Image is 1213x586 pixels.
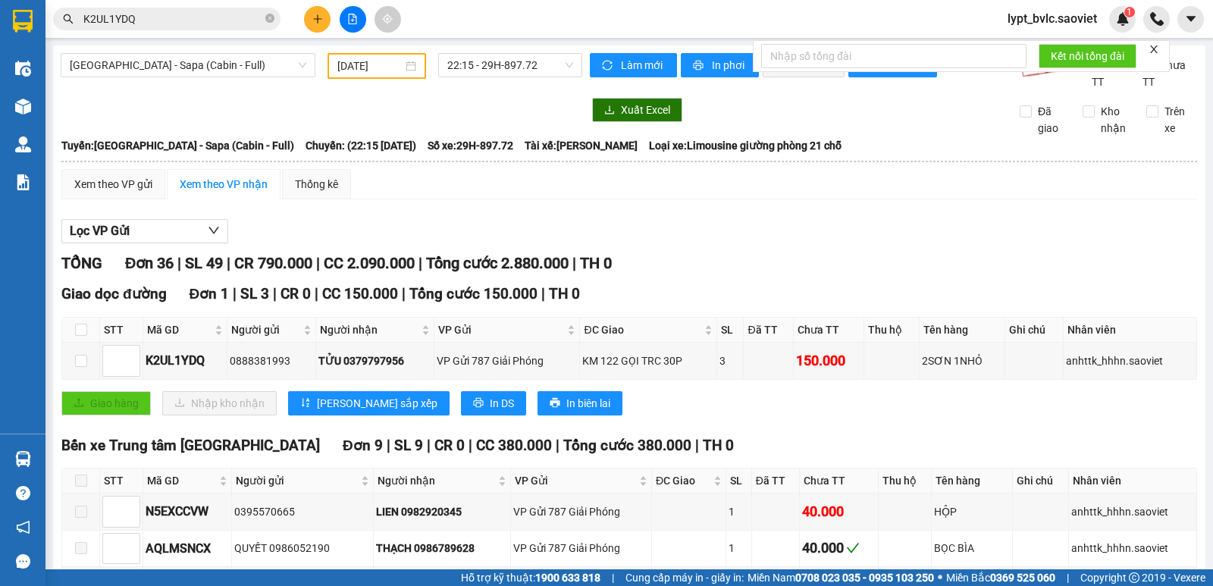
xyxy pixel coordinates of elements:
[438,321,565,338] span: VP Gửi
[1071,540,1194,556] div: anhttk_hhhn.saoviet
[703,437,734,454] span: TH 0
[322,285,398,302] span: CC 150.000
[143,531,232,567] td: AQLMSNCX
[511,494,652,530] td: VP Gửi 787 Giải Phóng
[265,14,274,23] span: close-circle
[549,285,580,302] span: TH 0
[208,224,220,237] span: down
[382,14,393,24] span: aim
[1184,12,1198,26] span: caret-down
[563,437,691,454] span: Tổng cước 380.000
[143,494,232,530] td: N5EXCCVW
[146,351,224,370] div: K2UL1YDQ
[15,174,31,190] img: solution-icon
[376,540,509,556] div: THẠCH 0986789628
[582,353,714,369] div: KM 122 GỌI TRC 30P
[234,503,371,520] div: 0395570665
[995,9,1109,28] span: lypt_bvlc.saoviet
[846,541,860,555] span: check
[100,468,143,494] th: STT
[1149,44,1159,55] span: close
[16,554,30,569] span: message
[343,437,383,454] span: Đơn 9
[513,540,649,556] div: VP Gửi 787 Giải Phóng
[143,343,227,379] td: K2UL1YDQ
[227,254,230,272] span: |
[1127,7,1132,17] span: 1
[61,139,294,152] b: Tuyến: [GEOGRAPHIC_DATA] - Sapa (Cabin - Full)
[402,285,406,302] span: |
[550,397,560,409] span: printer
[515,472,636,489] span: VP Gửi
[802,501,876,522] div: 40.000
[70,221,130,240] span: Lọc VP Gửi
[1067,569,1069,586] span: |
[125,254,174,272] span: Đơn 36
[946,569,1055,586] span: Miền Bắc
[15,99,31,114] img: warehouse-icon
[802,537,876,559] div: 40.000
[316,254,320,272] span: |
[312,14,323,24] span: plus
[180,176,268,193] div: Xem theo VP nhận
[621,57,665,74] span: Làm mới
[324,254,415,272] span: CC 2.090.000
[83,11,262,27] input: Tìm tên, số ĐT hoặc mã đơn
[1129,572,1139,583] span: copyright
[1150,12,1164,26] img: phone-icon
[146,502,229,521] div: N5EXCCVW
[934,503,1010,520] div: HỘP
[729,540,749,556] div: 1
[535,572,600,584] strong: 1900 633 818
[337,58,403,74] input: 11/08/2025
[295,176,338,193] div: Thống kê
[717,318,744,343] th: SL
[513,503,649,520] div: VP Gửi 787 Giải Phóng
[621,102,670,118] span: Xuất Excel
[265,12,274,27] span: close-circle
[320,321,418,338] span: Người nhận
[428,137,513,154] span: Số xe: 29H-897.72
[100,318,143,343] th: STT
[719,353,741,369] div: 3
[461,391,526,415] button: printerIn DS
[375,6,401,33] button: aim
[920,318,1005,343] th: Tên hàng
[566,395,610,412] span: In biên lai
[434,437,465,454] span: CR 0
[932,468,1013,494] th: Tên hàng
[864,318,920,343] th: Thu hộ
[538,391,622,415] button: printerIn biên lai
[934,540,1010,556] div: BỌC BÌA
[580,254,612,272] span: TH 0
[922,353,1002,369] div: 2SƠN 1NHỎ
[177,254,181,272] span: |
[318,353,431,369] div: TỬU 0379797956
[447,54,572,77] span: 22:15 - 29H-897.72
[656,472,710,489] span: ĐC Giao
[604,105,615,117] span: download
[461,569,600,586] span: Hỗ trợ kỹ thuật:
[234,254,312,272] span: CR 790.000
[473,397,484,409] span: printer
[794,318,865,343] th: Chưa TT
[695,437,699,454] span: |
[300,397,311,409] span: sort-ascending
[340,6,366,33] button: file-add
[147,472,216,489] span: Mã GD
[304,6,331,33] button: plus
[233,285,237,302] span: |
[61,391,151,415] button: uploadGiao hàng
[378,472,496,489] span: Người nhận
[1039,44,1136,68] button: Kết nối tổng đài
[15,136,31,152] img: warehouse-icon
[476,437,552,454] span: CC 380.000
[61,219,228,243] button: Lọc VP Gửi
[525,137,638,154] span: Tài xế: [PERSON_NAME]
[729,503,749,520] div: 1
[592,98,682,122] button: downloadXuất Excel
[490,395,514,412] span: In DS
[273,285,277,302] span: |
[1071,503,1194,520] div: anhttk_hhhn.saoviet
[236,472,358,489] span: Người gửi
